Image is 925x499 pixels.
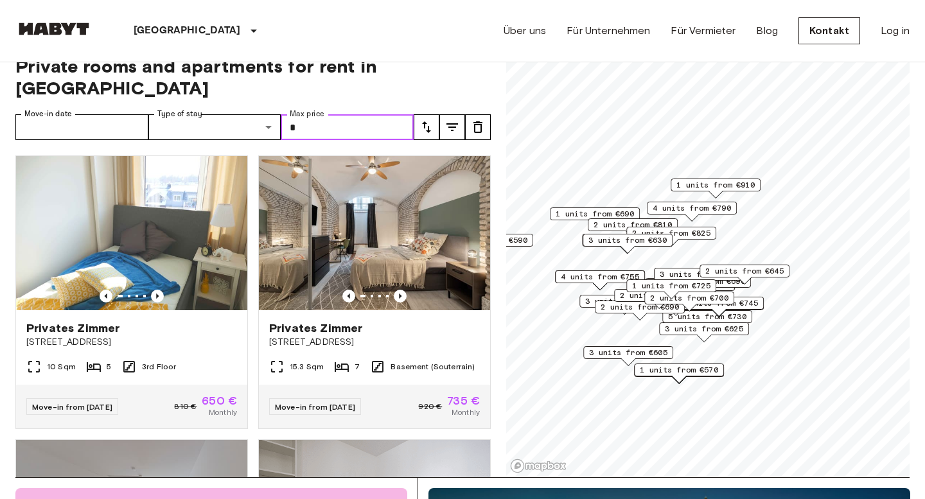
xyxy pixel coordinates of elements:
[645,278,735,298] div: Map marker
[594,219,672,231] span: 2 units from €810
[660,268,738,280] span: 3 units from €800
[614,289,704,309] div: Map marker
[275,402,355,412] span: Move-in from [DATE]
[662,310,752,330] div: Map marker
[465,114,491,140] button: tune
[504,23,546,39] a: Über uns
[705,265,784,277] span: 2 units from €645
[414,114,439,140] button: tune
[26,320,119,336] span: Privates Zimmer
[756,23,778,39] a: Blog
[290,361,324,372] span: 15.3 Sqm
[651,279,729,290] span: 5 units from €715
[391,361,475,372] span: Basement (Souterrain)
[583,346,673,366] div: Map marker
[15,55,491,99] span: Private rooms and apartments for rent in [GEOGRAPHIC_DATA]
[15,22,92,35] img: Habyt
[209,407,237,418] span: Monthly
[202,395,237,407] span: 650 €
[700,265,789,285] div: Map marker
[585,295,664,307] span: 3 units from €785
[632,227,710,239] span: 2 units from €825
[447,395,480,407] span: 735 €
[259,156,490,310] img: Marketing picture of unit DE-02-004-006-05HF
[644,292,734,311] div: Map marker
[634,363,724,383] div: Map marker
[595,301,685,320] div: Map marker
[583,234,673,254] div: Map marker
[680,297,758,309] span: 3 units from €745
[107,361,111,372] span: 5
[550,207,640,227] div: Map marker
[452,407,480,418] span: Monthly
[588,218,678,238] div: Map marker
[269,320,362,336] span: Privates Zimmer
[561,271,639,283] span: 4 units from €755
[654,268,744,288] div: Map marker
[582,234,672,254] div: Map marker
[15,114,148,140] input: Choose date
[510,459,567,473] a: Mapbox logo
[676,179,755,191] span: 1 units from €910
[439,114,465,140] button: tune
[157,109,202,119] label: Type of stay
[626,227,716,247] div: Map marker
[659,322,749,342] div: Map marker
[555,270,645,290] div: Map marker
[290,109,324,119] label: Max price
[567,23,650,39] a: Für Unternehmen
[601,301,679,313] span: 2 units from €690
[556,208,634,220] span: 1 units from €690
[151,290,164,302] button: Previous image
[588,234,667,246] span: 3 units from €630
[15,155,248,429] a: Marketing picture of unit DE-02-011-001-01HFPrevious imagePrevious imagePrivates Zimmer[STREET_AD...
[579,295,669,315] div: Map marker
[418,401,442,412] span: 920 €
[258,155,491,429] a: Marketing picture of unit DE-02-004-006-05HFPrevious imagePrevious imagePrivates Zimmer[STREET_AD...
[881,23,910,39] a: Log in
[620,290,698,301] span: 2 units from €925
[647,202,737,222] div: Map marker
[665,323,743,335] span: 3 units from €625
[26,336,237,349] span: [STREET_ADDRESS]
[32,402,112,412] span: Move-in from [DATE]
[671,23,736,39] a: Für Vermieter
[626,279,716,299] div: Map marker
[394,290,407,302] button: Previous image
[355,361,360,372] span: 7
[142,361,176,372] span: 3rd Floor
[342,290,355,302] button: Previous image
[16,156,247,310] img: Marketing picture of unit DE-02-011-001-01HF
[671,179,761,198] div: Map marker
[134,23,241,39] p: [GEOGRAPHIC_DATA]
[632,280,710,292] span: 1 units from €725
[650,292,728,304] span: 2 units from €700
[47,361,76,372] span: 10 Sqm
[640,364,718,376] span: 1 units from €570
[653,202,731,214] span: 4 units from €790
[174,401,197,412] span: 810 €
[798,17,860,44] a: Kontakt
[100,290,112,302] button: Previous image
[589,347,667,358] span: 3 units from €605
[24,109,72,119] label: Move-in date
[449,234,527,246] span: 3 units from €590
[269,336,480,349] span: [STREET_ADDRESS]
